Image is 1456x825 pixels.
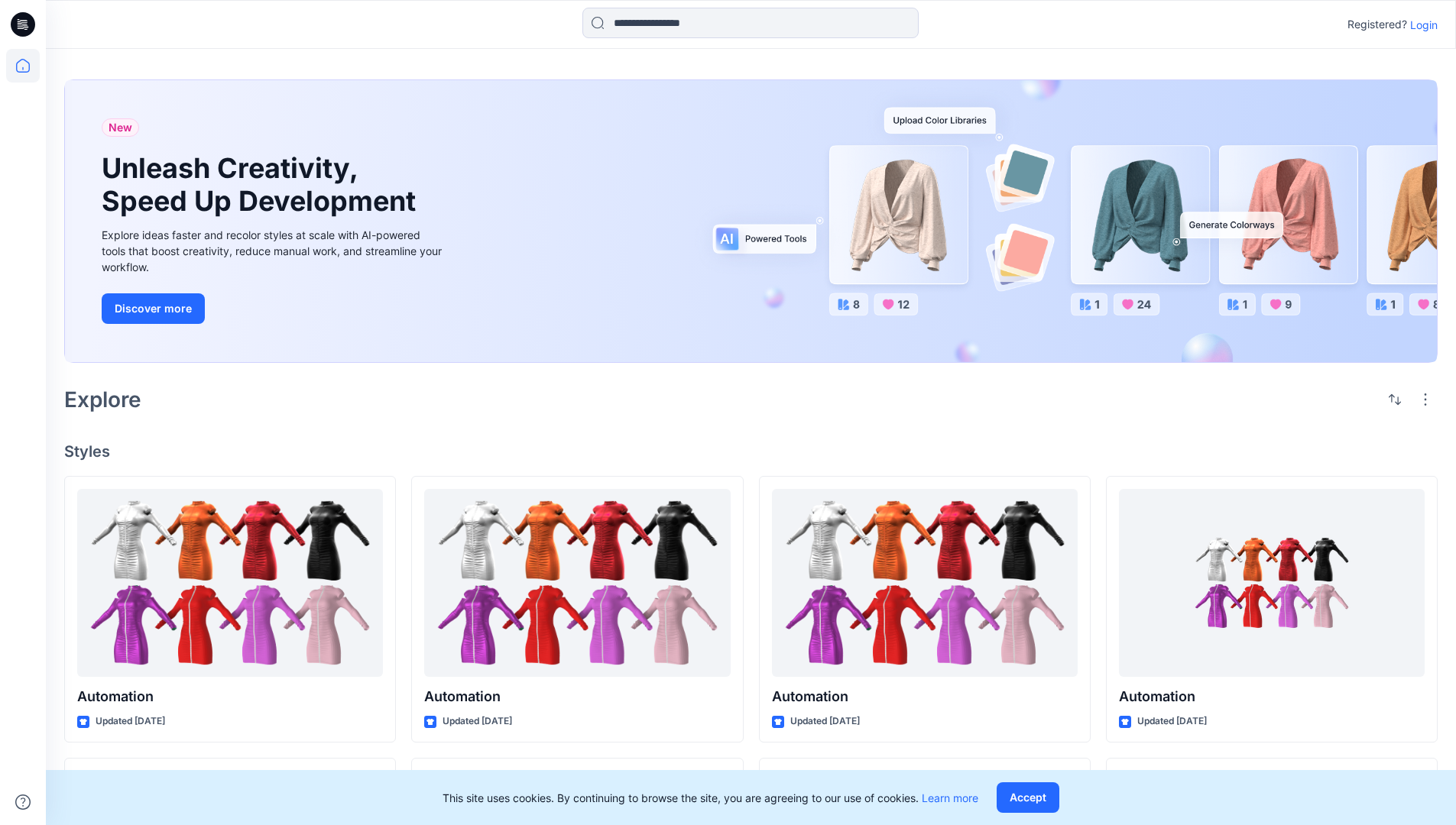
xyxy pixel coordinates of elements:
[1137,713,1207,730] p: Updated [DATE]
[772,489,1078,678] a: Automation
[424,686,730,707] p: Automation
[424,489,730,678] a: Automation
[64,442,1438,461] h4: Styles
[102,293,205,324] button: Discover more
[1410,17,1438,33] p: Login
[443,790,978,806] p: This site uses cookies. By continuing to browse the site, you are agreeing to our use of cookies.
[102,293,446,324] a: Discover more
[109,118,132,137] span: New
[443,713,512,730] p: Updated [DATE]
[790,713,860,730] p: Updated [DATE]
[997,782,1059,813] button: Accept
[77,489,383,678] a: Automation
[64,387,141,412] h2: Explore
[922,791,978,804] a: Learn more
[1347,15,1407,34] p: Registered?
[96,713,165,730] p: Updated [DATE]
[102,152,423,218] h1: Unleash Creativity, Speed Up Development
[77,686,383,707] p: Automation
[772,686,1078,707] p: Automation
[1119,686,1425,707] p: Automation
[102,227,446,275] div: Explore ideas faster and recolor styles at scale with AI-powered tools that boost creativity, red...
[1119,489,1425,678] a: Automation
